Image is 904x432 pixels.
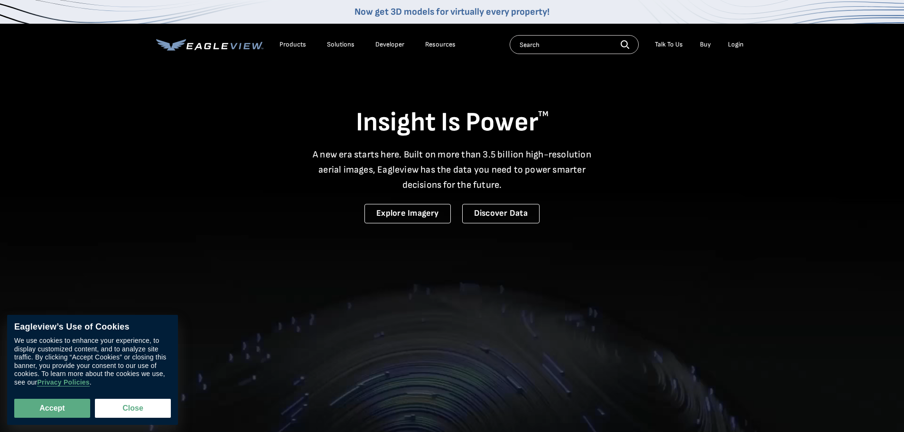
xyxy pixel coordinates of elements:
[307,147,597,193] p: A new era starts here. Built on more than 3.5 billion high-resolution aerial images, Eagleview ha...
[280,40,306,49] div: Products
[95,399,171,418] button: Close
[37,379,89,387] a: Privacy Policies
[327,40,354,49] div: Solutions
[538,110,549,119] sup: TM
[14,399,90,418] button: Accept
[510,35,639,54] input: Search
[14,337,171,387] div: We use cookies to enhance your experience, to display customized content, and to analyze site tra...
[364,204,451,223] a: Explore Imagery
[700,40,711,49] a: Buy
[354,6,550,18] a: Now get 3D models for virtually every property!
[728,40,744,49] div: Login
[425,40,456,49] div: Resources
[655,40,683,49] div: Talk To Us
[156,106,748,139] h1: Insight Is Power
[375,40,404,49] a: Developer
[14,322,171,332] div: Eagleview’s Use of Cookies
[462,204,540,223] a: Discover Data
